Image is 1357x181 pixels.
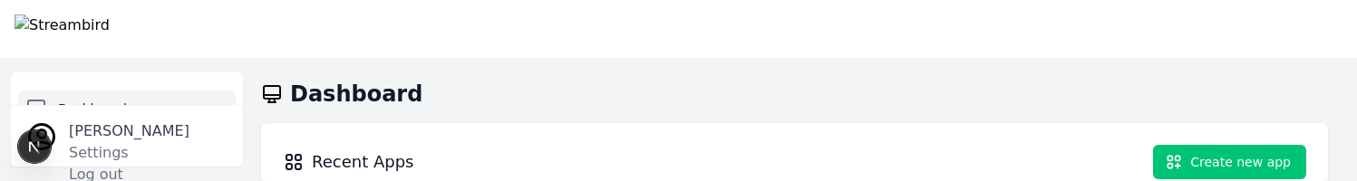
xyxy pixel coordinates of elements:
img: Streambird [15,14,110,43]
h1: Dashboard [290,80,422,109]
a: Settings [69,144,129,161]
a: Dashboard [18,90,236,127]
h2: Recent Apps [283,151,413,173]
button: Create new app [1153,145,1306,179]
p: [PERSON_NAME] [69,120,189,142]
span: Dashboard [58,100,127,118]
